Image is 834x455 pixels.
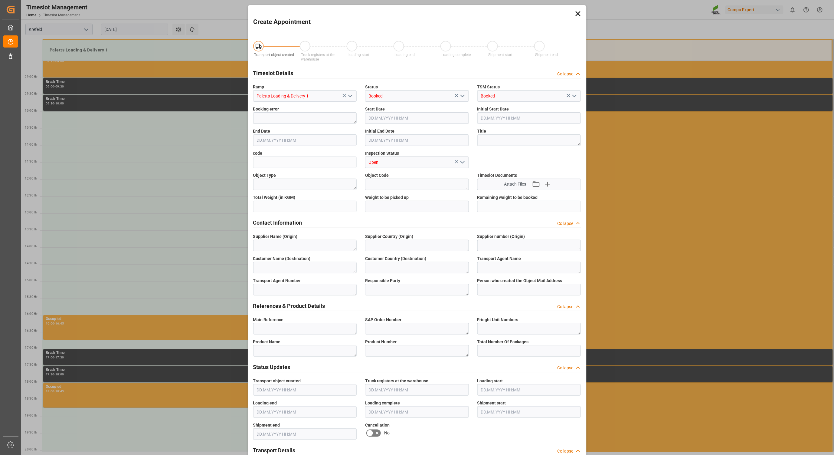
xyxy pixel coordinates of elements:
span: Total Number Of Packages [477,339,529,345]
span: Inspection Status [365,150,399,157]
span: Shipment end [535,53,558,57]
span: Shipment start [488,53,512,57]
h2: Transport Details [253,446,296,454]
span: Object Code [365,172,389,179]
div: Collapse [558,365,574,371]
span: Loading start [348,53,370,57]
span: Loading end [395,53,415,57]
input: DD.MM.YYYY HH:MM [365,384,469,396]
span: Loading complete [365,400,400,406]
span: No [384,430,390,436]
span: Customer Name (Destination) [253,256,311,262]
span: Weight to be picked up [365,194,409,201]
div: Collapse [558,448,574,454]
input: DD.MM.YYYY HH:MM [253,406,357,418]
span: Loading end [253,400,277,406]
span: Initial Start Date [477,106,509,112]
span: Attach Files [504,181,526,187]
span: Responsible Party [365,278,400,284]
span: Initial End Date [365,128,394,134]
input: Type to search/select [253,90,357,102]
h2: Create Appointment [253,17,311,27]
span: Supplier Name (Origin) [253,233,298,240]
span: Loading start [477,378,503,384]
input: DD.MM.YYYY HH:MM [477,112,581,124]
span: Transport Agent Name [477,256,521,262]
span: Frieght Unit Numbers [477,317,518,323]
span: End Date [253,128,270,134]
span: Supplier Country (Origin) [365,233,413,240]
div: Collapse [558,71,574,77]
h2: Status Updates [253,363,290,371]
h2: Contact Information [253,219,302,227]
h2: Timeslot Details [253,69,293,77]
span: Product Number [365,339,397,345]
span: Supplier number (Origin) [477,233,525,240]
span: Customer Country (Destination) [365,256,426,262]
input: Type to search/select [365,90,469,102]
span: Total Weight (in KGM) [253,194,296,201]
span: Object Type [253,172,276,179]
button: open menu [570,91,579,101]
span: TSM Status [477,84,500,90]
span: Title [477,128,486,134]
input: DD.MM.YYYY HH:MM [365,134,469,146]
input: DD.MM.YYYY HH:MM [365,406,469,418]
input: DD.MM.YYYY HH:MM [253,134,357,146]
input: DD.MM.YYYY HH:MM [477,406,581,418]
input: DD.MM.YYYY HH:MM [365,112,469,124]
span: Booking error [253,106,279,112]
span: Timeslot Documents [477,172,517,179]
button: open menu [457,91,466,101]
span: Transport object created [253,378,301,384]
span: Transport object created [254,53,294,57]
span: Product Name [253,339,281,345]
span: Truck registers at the warehouse [301,53,335,61]
span: Cancellation [365,422,390,428]
span: Shipment end [253,422,280,428]
span: Start Date [365,106,385,112]
button: open menu [345,91,355,101]
input: DD.MM.YYYY HH:MM [253,384,357,396]
span: Shipment start [477,400,506,406]
span: SAP Order Number [365,317,401,323]
span: Main Reference [253,317,284,323]
span: Truck registers at the warehouse [365,378,428,384]
span: code [253,150,263,157]
span: Loading complete [441,53,471,57]
span: Remaining weight to be booked [477,194,538,201]
h2: References & Product Details [253,302,325,310]
input: DD.MM.YYYY HH:MM [477,384,581,396]
span: Ramp [253,84,264,90]
div: Collapse [558,220,574,227]
span: Status [365,84,378,90]
span: Transport Agent Number [253,278,301,284]
div: Collapse [558,304,574,310]
input: DD.MM.YYYY HH:MM [253,428,357,440]
button: open menu [457,158,466,167]
span: Person who created the Object Mail Address [477,278,562,284]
